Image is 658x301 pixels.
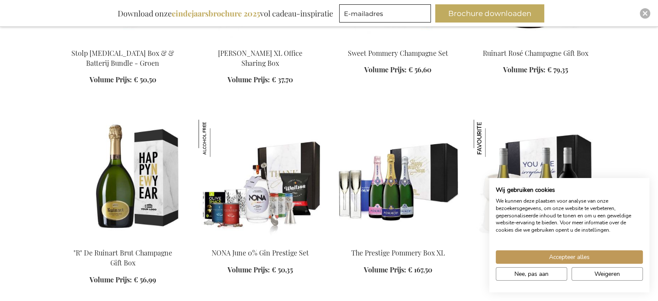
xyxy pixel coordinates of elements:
[474,38,597,46] a: Ruinart Rosé Champagne Gift Box
[74,248,172,267] a: "R" De Ruinart Brut Champagne Gift Box
[172,8,260,19] b: eindejaarsbrochure 2025
[61,120,185,241] img: "R" De Ruinart Brut Champagne Gift Box
[90,275,156,285] a: Volume Prijs: € 56,99
[134,275,156,284] span: € 56,99
[348,49,448,58] a: Sweet Pommery Champagne Set
[272,265,293,274] span: € 50,35
[503,65,546,74] span: Volume Prijs:
[114,4,337,23] div: Download onze vol cadeau-inspiratie
[199,120,322,241] img: NONA June 0% Gin Prestige Set
[71,49,174,68] a: Stolp [MEDICAL_DATA] Box & & Batterij Bundle - Groen
[496,197,643,234] p: We kunnen deze plaatsen voor analyse van onze bezoekersgegevens, om onze website te verbeteren, g...
[640,8,650,19] div: Close
[364,65,431,75] a: Volume Prijs: € 56,60
[503,65,568,75] a: Volume Prijs: € 79,35
[496,250,643,264] button: Accepteer alle cookies
[435,4,544,23] button: Brochure downloaden
[642,11,648,16] img: Close
[594,269,620,278] span: Weigeren
[199,120,236,157] img: NONA June 0% Gin Prestige Set
[364,65,407,74] span: Volume Prijs:
[474,120,511,157] img: Bubalou Ijsemmer Met Duo Gepersonaliseerde Wijn
[474,237,597,246] a: Bubalou Ijsemmer Met Duo Gepersonaliseerde Wijn Bubalou Ijsemmer Met Duo Gepersonaliseerde Wijn
[496,267,567,281] button: Pas cookie voorkeuren aan
[496,186,643,194] h2: Wij gebruiken cookies
[336,120,460,241] img: The Prestige Pommery Box XL
[61,237,185,246] a: "R" De Ruinart Brut Champagne Gift Box
[61,38,185,46] a: Stolp Digital Detox Box & Battery Bundle - Green
[212,248,309,257] a: NONA June 0% Gin Prestige Set
[408,265,432,274] span: € 167,50
[364,265,406,274] span: Volume Prijs:
[474,120,597,241] img: Bubalou Ijsemmer Met Duo Gepersonaliseerde Wijn
[364,265,432,275] a: Volume Prijs: € 167,50
[408,65,431,74] span: € 56,60
[514,269,549,278] span: Nee, pas aan
[90,75,156,85] a: Volume Prijs: € 50,50
[228,265,293,275] a: Volume Prijs: € 50,35
[547,65,568,74] span: € 79,35
[351,248,445,257] a: The Prestige Pommery Box XL
[571,267,643,281] button: Alle cookies weigeren
[134,75,156,84] span: € 50,50
[549,252,590,262] span: Accepteer alles
[336,237,460,246] a: The Prestige Pommery Box XL
[228,265,270,274] span: Volume Prijs:
[90,75,132,84] span: Volume Prijs:
[339,4,431,23] input: E-mailadres
[339,4,433,25] form: marketing offers and promotions
[199,38,322,46] a: Jules Destrooper XL Office Sharing Box
[336,38,460,46] a: Sweet Pommery Champagne Set
[90,275,132,284] span: Volume Prijs:
[199,237,322,246] a: NONA June 0% Gin Prestige Set NONA June 0% Gin Prestige Set
[483,49,588,58] a: Ruinart Rosé Champagne Gift Box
